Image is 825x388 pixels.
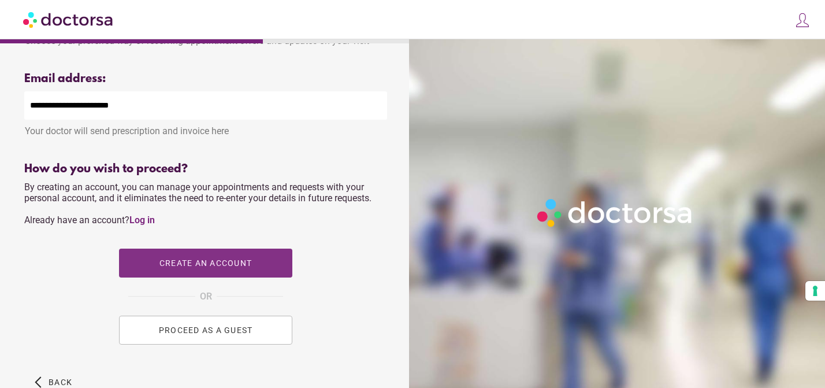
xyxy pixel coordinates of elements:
[23,6,114,32] img: Doctorsa.com
[805,281,825,301] button: Your consent preferences for tracking technologies
[24,162,387,176] div: How do you wish to proceed?
[24,120,387,136] div: Your doctor will send prescription and invoice here
[159,326,253,335] span: PROCEED AS A GUEST
[119,316,292,345] button: PROCEED AS A GUEST
[24,72,387,86] div: Email address:
[200,289,212,304] span: OR
[49,378,72,387] span: Back
[24,182,371,226] span: By creating an account, you can manage your appointments and requests with your personal account,...
[119,249,292,278] button: Create an account
[794,12,811,28] img: icons8-customer-100.png
[129,215,155,226] a: Log in
[533,194,698,231] img: Logo-Doctorsa-trans-White-partial-flat.png
[159,258,252,268] span: Create an account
